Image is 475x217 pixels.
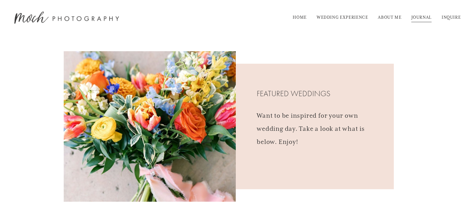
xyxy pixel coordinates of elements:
a: WEDDING EXPERIENCE [317,13,368,23]
h4: FEATURED WEDDINGS [257,88,376,99]
a: JOURNAL [411,13,431,23]
a: INQUIRE [442,13,461,23]
p: Want to be inspired for your own wedding day. Take a look at what is below. Enjoy! [257,109,376,149]
a: HOME [293,13,307,23]
img: Moch Snyder Photography | Destination Wedding &amp; Lifestyle Film Photographer [14,12,119,24]
a: ABOUT ME [378,13,401,23]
